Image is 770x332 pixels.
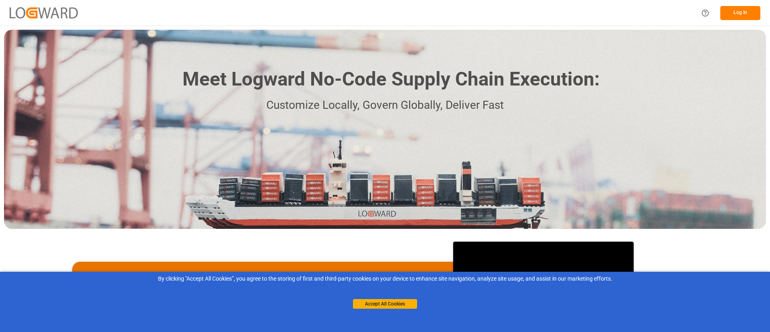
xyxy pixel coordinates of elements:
[353,299,417,309] button: Accept All Cookies
[6,275,764,283] div: By clicking "Accept All Cookies”, you agree to the storing of first and third-party cookies on yo...
[10,7,78,18] img: Logward_new_orange.png
[182,65,600,94] h1: Meet Logward No-Code Supply Chain Execution:
[696,4,714,22] button: Help Center
[720,6,760,20] button: Log In
[170,96,600,114] p: Customize Locally, Govern Globally, Deliver Fast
